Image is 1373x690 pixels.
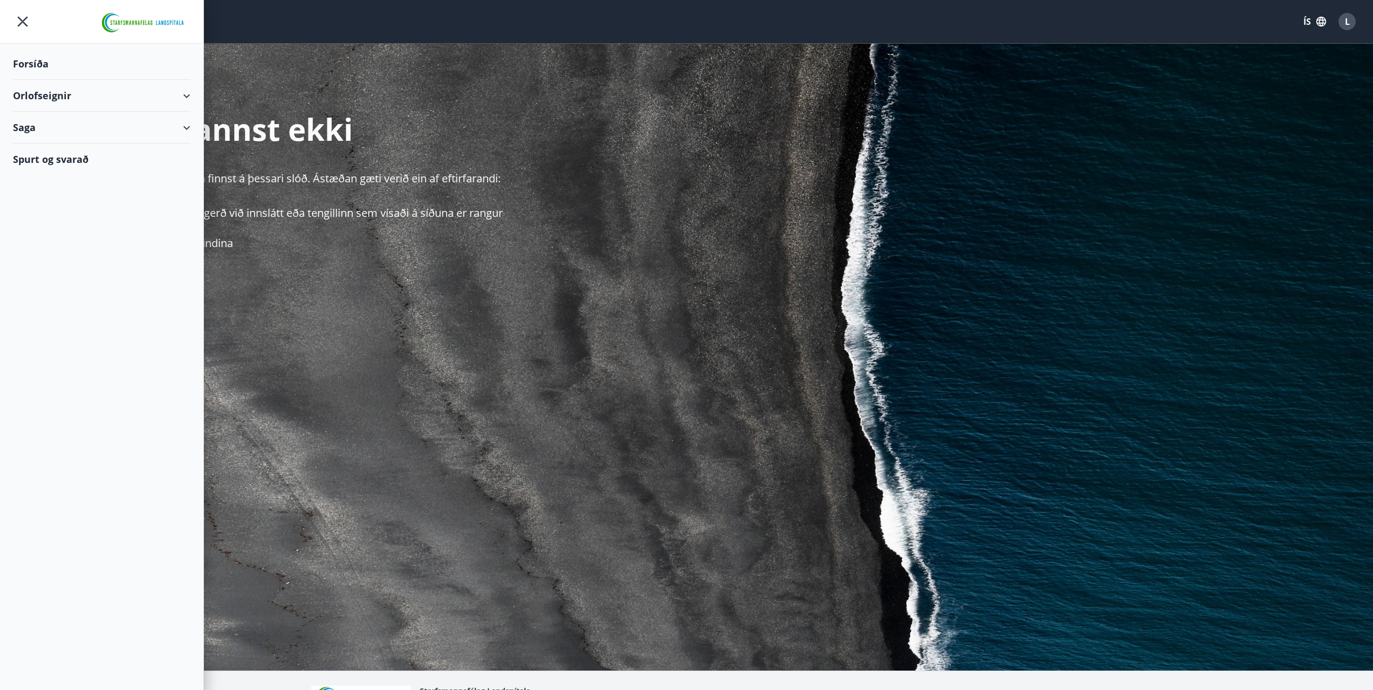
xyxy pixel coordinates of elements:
div: Spurt og svarað [13,144,190,175]
li: Slóðin á síðuna er ekki til, villa var gerð við innslátt eða tengillinn sem vísaði á síðuna er ra... [35,206,1373,221]
button: L [1334,9,1360,35]
li: Þessi síða hefur verið fjarlægð [35,221,1373,236]
button: ÍS [1297,12,1332,31]
button: menu [13,12,32,31]
img: union_logo [97,12,190,33]
div: Saga [13,112,190,144]
span: L [1345,16,1350,28]
li: Síðan er ekki aðgengileg þessa stundina [35,236,1373,251]
p: 404 - Síðan fannst ekki [13,108,1373,149]
p: Við biðjumst velvirðingar en engin síða finnst á þessari slóð. Ástæðan gæti verið ein af eftirfar... [13,171,1373,186]
div: Orlofseignir [13,80,190,112]
div: Forsíða [13,48,190,80]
